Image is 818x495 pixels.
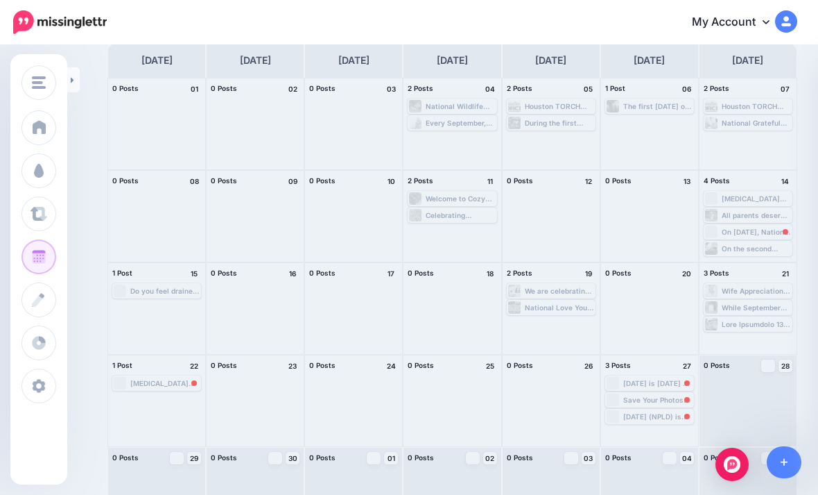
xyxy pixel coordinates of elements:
[388,455,395,462] span: 01
[525,303,594,312] div: National Love Your Lunch Day is on [DATE], and we are bringing awareness to something often overl...
[112,84,139,92] span: 0 Posts
[13,10,107,34] img: Missinglettr
[582,360,595,372] h4: 26
[722,228,791,236] div: On [DATE], National Live Creative Day encourages us to let the world see our creativity all day l...
[582,83,595,95] h4: 05
[525,119,594,127] div: During the first [DATE] in September, National Lazy Mom's Day delegates everyday mom jobs to some...
[680,267,694,280] h4: 20
[408,269,434,277] span: 0 Posts
[286,267,299,280] h4: 16
[190,455,198,462] span: 29
[605,176,632,185] span: 0 Posts
[408,176,433,185] span: 2 Posts
[309,84,336,92] span: 0 Posts
[187,360,201,372] h4: 22
[32,76,46,89] img: menu.png
[722,102,791,110] div: Houston TORCH Conference Pep Rally We’re thrilled to invite you to a special community event host...
[507,453,533,462] span: 0 Posts
[605,453,632,462] span: 0 Posts
[384,175,398,187] h4: 10
[778,267,792,280] h4: 21
[722,244,791,253] div: On the second [DATE] in September, National Pet [DATE] offers a moment to remember pets who have ...
[309,453,336,462] span: 0 Posts
[483,267,497,280] h4: 18
[141,52,173,69] h4: [DATE]
[722,303,791,312] div: While September sees a downtick in the number of outdoorsy days, that doesn’t mean you can’t get ...
[507,176,533,185] span: 0 Posts
[437,52,468,69] h4: [DATE]
[678,6,797,40] a: My Account
[384,360,398,372] h4: 24
[288,455,297,462] span: 30
[704,361,730,369] span: 0 Posts
[187,175,201,187] h4: 08
[286,175,299,187] h4: 09
[682,455,692,462] span: 04
[130,287,200,295] div: Do you feel drained, struggle with sleep, or can’t seem to lose body fat despite eating healthy a...
[525,102,594,110] div: Houston TORCH Conference Pep Rally We’re thrilled to invite you to a special community event host...
[187,267,201,280] h4: 15
[535,52,566,69] h4: [DATE]
[483,83,497,95] h4: 04
[623,379,693,387] div: [DATE] is [DATE] of Forgiveness to encourage us to develop realistic methods for incorporating fo...
[704,453,730,462] span: 0 Posts
[426,102,495,110] div: National Wildlife Day on [DATE] encourages improved awareness of the species around us and in the...
[309,361,336,369] span: 0 Posts
[680,175,694,187] h4: 13
[582,452,595,464] a: 03
[112,176,139,185] span: 0 Posts
[722,194,791,203] div: [MEDICAL_DATA] Caregiver Grief: Understanding the Hidden Heartache and How to Heal Understanding ...
[286,360,299,372] h4: 23
[582,175,595,187] h4: 12
[338,52,369,69] h4: [DATE]
[634,52,665,69] h4: [DATE]
[507,84,532,92] span: 2 Posts
[483,452,497,464] a: 02
[507,269,532,277] span: 2 Posts
[722,287,791,295] div: Wife Appreciation Day on the third [DATE] in September provides an opportunity for spouses to sho...
[485,455,494,462] span: 02
[704,84,729,92] span: 2 Posts
[722,320,791,328] div: Lore Ipsumdolo 13si ametcon Adipisc 55el, se doeiusmod Temporin Utlabore Etdolore Magna. Aliqua e...
[605,269,632,277] span: 0 Posts
[408,453,434,462] span: 0 Posts
[211,176,237,185] span: 0 Posts
[781,362,790,369] span: 28
[680,452,694,464] a: 04
[112,269,132,277] span: 1 Post
[778,360,792,372] a: 28
[309,269,336,277] span: 0 Posts
[704,176,730,185] span: 4 Posts
[483,175,497,187] h4: 11
[584,455,593,462] span: 03
[112,361,132,369] span: 1 Post
[211,361,237,369] span: 0 Posts
[680,83,694,95] h4: 06
[211,269,237,277] span: 0 Posts
[605,361,631,369] span: 3 Posts
[426,119,495,127] div: Every September, [MEDICAL_DATA] Awareness Month focuses on an [MEDICAL_DATA] that causes hair los...
[286,452,299,464] a: 30
[704,269,729,277] span: 3 Posts
[778,83,792,95] h4: 07
[211,453,237,462] span: 0 Posts
[384,83,398,95] h4: 03
[426,211,495,219] div: Celebrating Resident Birthdays! Help us wish our May Cozy Living Community Residents a Happy Birt...
[408,361,434,369] span: 0 Posts
[778,175,792,187] h4: 14
[680,360,694,372] h4: 27
[722,211,791,219] div: All parents deserve a day off and on [DATE], National Parents Day Off brings an opportunity for p...
[507,361,533,369] span: 0 Posts
[525,287,594,295] div: We are celebrating staff Birthdays! Help us wish Cozy Living Community Caregiver’s [PERSON_NAME] ...
[722,119,791,127] div: National Grateful Patient Day on [DATE] provides an opportunity to show appreciation for the hard...
[309,176,336,185] span: 0 Posts
[715,448,749,481] div: Open Intercom Messenger
[384,452,398,464] a: 01
[623,412,693,421] div: [DATE] (NPLD) is the nation’s largest, single-day volunteer effort for public lands. This fee-fre...
[286,83,299,95] h4: 02
[623,396,693,404] div: Save Your Photos Day is always on a [DATE] in September. This is a great day to back up those dig...
[130,379,200,387] div: [MEDICAL_DATA] Caregiver Grief: Understanding the Hidden Heartache and How to Heal Understanding ...
[483,360,497,372] h4: 25
[582,267,595,280] h4: 19
[408,84,433,92] span: 2 Posts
